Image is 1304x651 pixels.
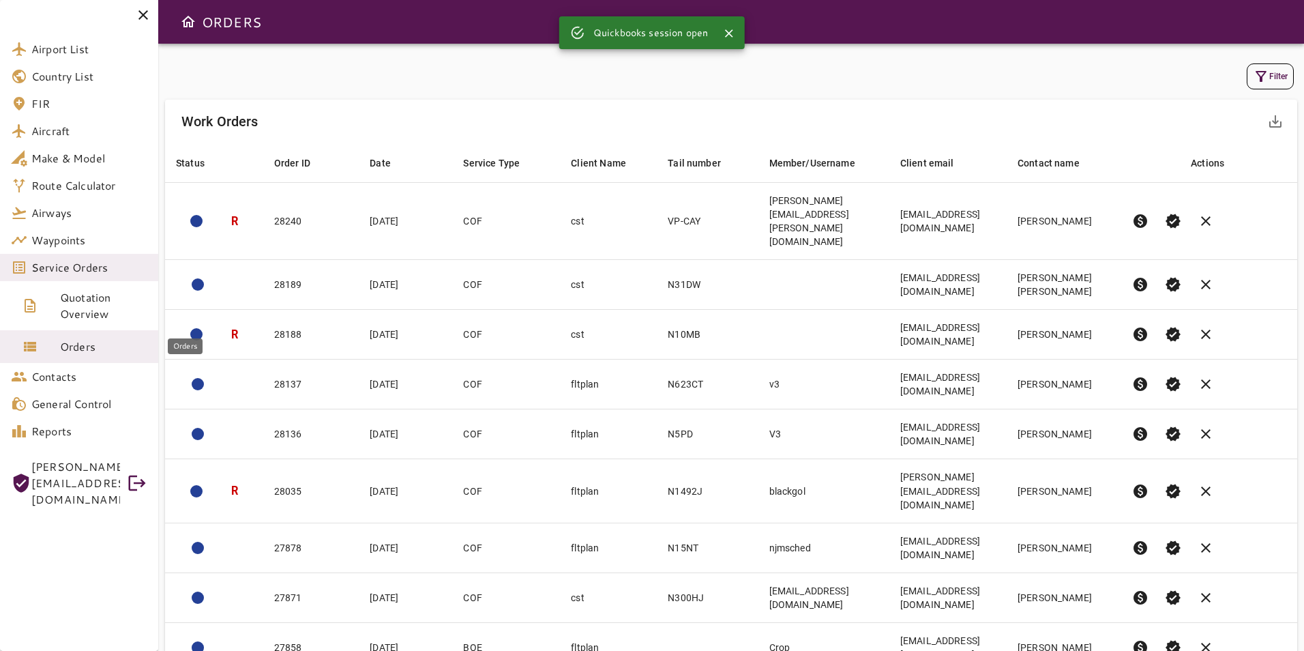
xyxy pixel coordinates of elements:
[263,459,359,523] td: 28035
[31,259,147,276] span: Service Orders
[1157,368,1189,401] button: Set Permit Ready
[889,573,1007,622] td: [EMAIL_ADDRESS][DOMAIN_NAME]
[1165,540,1181,556] span: verified
[192,278,204,291] div: ACTION REQUIRED
[1132,326,1149,343] span: paid
[1247,63,1294,89] button: Filter
[359,523,452,573] td: [DATE]
[560,310,657,360] td: cst
[31,41,147,57] span: Airport List
[452,573,560,622] td: COF
[359,409,452,459] td: [DATE]
[571,155,644,171] span: Client Name
[1132,276,1149,293] span: paid
[1007,523,1121,573] td: [PERSON_NAME]
[31,68,147,85] span: Country List
[452,310,560,360] td: COF
[560,183,657,260] td: cst
[263,183,359,260] td: 28240
[1007,459,1121,523] td: [PERSON_NAME]
[1165,590,1181,606] span: verified
[1189,368,1222,401] button: Cancel order
[1198,213,1214,229] span: clear
[1124,205,1157,237] button: Pre-Invoice order
[1018,155,1080,171] div: Contact name
[274,155,328,171] span: Order ID
[758,360,889,409] td: v3
[1259,105,1292,138] button: Export
[176,155,205,171] div: Status
[181,111,258,132] h6: Work Orders
[176,155,222,171] span: Status
[370,155,391,171] div: Date
[1124,532,1157,564] button: Pre-Invoice order
[560,360,657,409] td: fltplan
[202,11,261,33] h6: ORDERS
[1157,532,1189,564] button: Set Permit Ready
[1132,590,1149,606] span: paid
[359,310,452,360] td: [DATE]
[31,205,147,221] span: Airways
[1198,326,1214,343] span: clear
[1267,113,1284,130] span: save_alt
[889,409,1007,459] td: [EMAIL_ADDRESS][DOMAIN_NAME]
[263,360,359,409] td: 28137
[31,96,147,112] span: FIR
[31,232,147,248] span: Waypoints
[593,20,708,45] div: Quickbooks session open
[359,573,452,622] td: [DATE]
[889,310,1007,360] td: [EMAIL_ADDRESS][DOMAIN_NAME]
[1157,418,1189,450] button: Set Permit Ready
[370,155,409,171] span: Date
[657,360,758,409] td: N623CT
[889,183,1007,260] td: [EMAIL_ADDRESS][DOMAIN_NAME]
[190,328,203,341] div: ADMIN
[668,155,721,171] div: Tail number
[571,155,626,171] div: Client Name
[560,459,657,523] td: fltplan
[359,360,452,409] td: [DATE]
[359,260,452,310] td: [DATE]
[1198,376,1214,392] span: clear
[758,459,889,523] td: blackgol
[1157,318,1189,351] button: Set Permit Ready
[1189,268,1222,301] button: Cancel order
[758,183,889,260] td: [PERSON_NAME][EMAIL_ADDRESS][PERSON_NAME][DOMAIN_NAME]
[31,177,147,194] span: Route Calculator
[889,523,1007,573] td: [EMAIL_ADDRESS][DOMAIN_NAME]
[31,123,147,139] span: Aircraft
[1007,310,1121,360] td: [PERSON_NAME]
[263,523,359,573] td: 27878
[769,155,873,171] span: Member/Username
[192,592,204,604] div: ADMIN
[1007,409,1121,459] td: [PERSON_NAME]
[889,360,1007,409] td: [EMAIL_ADDRESS][DOMAIN_NAME]
[1198,590,1214,606] span: clear
[463,155,537,171] span: Service Type
[1189,581,1222,614] button: Cancel order
[31,150,147,167] span: Make & Model
[900,155,972,171] span: Client email
[263,260,359,310] td: 28189
[668,155,739,171] span: Tail number
[1189,205,1222,237] button: Cancel order
[1157,268,1189,301] button: Set Permit Ready
[263,310,359,360] td: 28188
[1132,483,1149,500] span: paid
[192,542,204,554] div: ADMIN
[1157,205,1189,237] button: Set Permit Ready
[190,485,203,497] div: ADMIN
[1198,540,1214,556] span: clear
[657,573,758,622] td: N300HJ
[31,368,147,385] span: Contacts
[758,523,889,573] td: njmsched
[1189,475,1222,508] button: Cancel order
[1124,368,1157,401] button: Pre-Invoice order
[1165,326,1181,343] span: verified
[359,459,452,523] td: [DATE]
[560,573,657,622] td: cst
[1165,213,1181,229] span: verified
[192,378,204,390] div: ADMIN
[1189,418,1222,450] button: Cancel order
[1124,475,1157,508] button: Pre-Invoice order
